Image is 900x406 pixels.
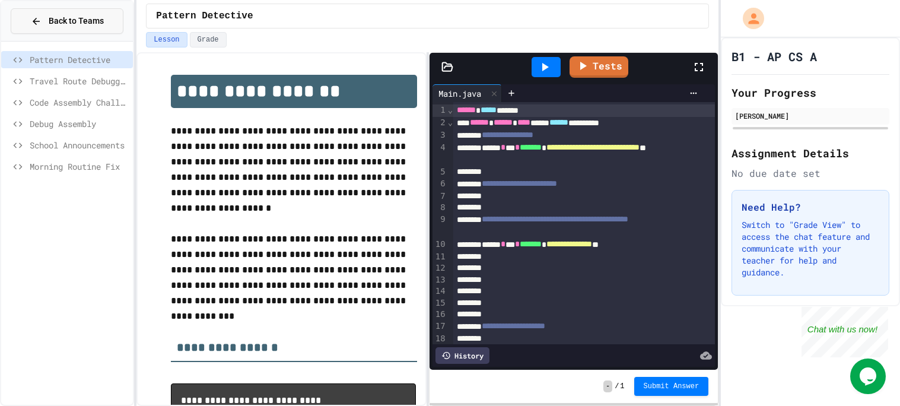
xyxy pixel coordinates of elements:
iframe: chat widget [850,359,888,394]
div: 14 [432,286,447,297]
button: Grade [190,32,227,47]
a: Tests [570,56,628,78]
span: - [603,380,612,392]
button: Submit Answer [634,377,709,396]
span: School Announcements [30,139,128,151]
div: No due date set [732,166,889,180]
div: 2 [432,117,447,129]
h2: Your Progress [732,84,889,101]
div: [PERSON_NAME] [735,110,886,121]
span: 1 [620,382,624,391]
span: Pattern Detective [30,53,128,66]
button: Lesson [146,32,187,47]
div: 12 [432,262,447,274]
span: Morning Routine Fix [30,160,128,173]
h3: Need Help? [742,200,879,214]
span: Back to Teams [49,15,104,27]
div: 1 [432,104,447,117]
div: 4 [432,142,447,167]
div: Main.java [432,84,502,102]
p: Switch to "Grade View" to access the chat feature and communicate with your teacher for help and ... [742,219,879,278]
span: Fold line [447,105,453,115]
span: / [615,382,619,391]
h2: Assignment Details [732,145,889,161]
div: 15 [432,297,447,309]
div: 17 [432,321,447,333]
div: 3 [432,129,447,142]
div: 7 [432,191,447,202]
span: Fold line [447,118,453,127]
span: Debug Assembly [30,118,128,130]
span: Pattern Detective [156,9,253,23]
div: 9 [432,214,447,239]
div: My Account [730,5,767,32]
div: 13 [432,274,447,286]
div: Main.java [432,87,487,100]
div: 10 [432,239,447,251]
h1: B1 - AP CS A [732,48,817,65]
div: 5 [432,166,447,178]
span: Travel Route Debugger [30,75,128,87]
span: Code Assembly Challenge [30,96,128,109]
div: 8 [432,202,447,214]
div: 18 [432,333,447,345]
div: 6 [432,178,447,191]
div: History [435,347,489,364]
button: Back to Teams [11,8,123,34]
iframe: chat widget [802,307,888,357]
div: 11 [432,251,447,263]
div: 16 [432,309,447,321]
span: Submit Answer [644,382,699,391]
